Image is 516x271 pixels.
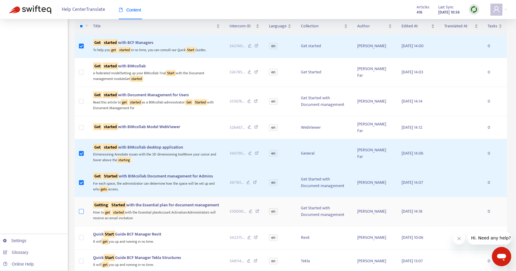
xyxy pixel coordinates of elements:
[269,23,286,29] span: Language
[110,47,117,53] sqkw: get
[352,18,397,35] th: Author
[444,23,473,29] span: Translated At
[166,70,176,76] sqkw: Start
[93,151,220,163] div: ​ ​ ​Dimensioning Annotate issues with the 3D dimensioning toolMove your cursor and hover above the
[402,234,423,241] span: [DATE] 10:06
[93,173,213,180] span: with BIMcollab Document management for Admins
[103,173,119,180] sqkw: Started
[230,258,244,264] span: 348114 ...
[417,9,422,16] strong: 416
[269,258,278,264] span: en
[104,231,115,238] sqkw: Start
[93,123,102,130] sqkw: Get
[483,116,507,139] td: 0
[402,150,423,157] span: [DATE] 14:06
[488,23,497,29] span: Tasks
[93,23,215,29] span: Title
[130,76,143,82] sqkw: started
[3,238,27,243] a: Settings
[93,144,102,151] sqkw: Get
[296,18,353,35] th: Collection
[438,9,460,16] strong: [DATE] 10:36
[102,239,109,245] sqkw: get
[296,197,353,226] td: Get Started with Document management
[93,202,109,208] sqkw: Getting
[357,23,387,29] span: Author
[492,247,511,266] iframe: Button to launch messaging window
[103,39,118,46] sqkw: started
[93,91,189,98] span: with Document Management for Users
[352,116,397,139] td: [PERSON_NAME] Far
[269,150,278,157] span: en
[230,208,246,215] span: 350000 ...
[230,234,245,241] span: 342215 ...
[110,202,126,208] sqkw: Started
[483,197,507,226] td: 0
[230,23,255,29] span: Intercom ID
[402,208,422,215] span: [DATE] 14:18
[93,39,102,46] sqkw: Get
[439,18,483,35] th: Translated At
[93,208,220,221] div: How to with the Essential planAccount Activation:Administrators will receive an email invitation
[402,98,423,105] span: [DATE] 14:14
[103,144,118,151] sqkw: started
[296,35,353,58] td: Get started
[3,262,34,266] a: Online Help
[296,116,353,139] td: WebViewer
[483,226,507,250] td: 0
[352,35,397,58] td: [PERSON_NAME]
[470,6,478,13] img: sync.dc5367851b00ba804db3.png
[9,5,51,14] img: Swifteq
[62,4,105,15] span: Help Center Translate
[85,24,89,27] span: down
[230,124,245,131] span: 326467 ...
[483,58,507,87] td: 0
[352,58,397,87] td: [PERSON_NAME] Far
[93,98,220,111] div: Read this article to as a BIMcollab administrator: with Document Management for
[352,139,397,168] td: [PERSON_NAME] Far
[93,238,220,245] div: It will you up and running in no time. ​
[230,150,245,157] span: 340795 ...
[93,202,219,208] span: with the Essential plan for document management
[402,42,424,49] span: [DATE] 14:00
[93,63,102,69] sqkw: Get
[402,23,430,29] span: Edited At
[296,168,353,197] td: Get Started with Document management
[230,43,245,49] span: 342140 ...
[103,123,118,130] sqkw: started
[402,179,423,186] span: [DATE] 14:07
[93,231,161,238] span: Quick Guide BCF Manager Revit
[93,39,153,46] span: with BCF Managers
[296,139,353,168] td: General
[119,8,123,12] span: book
[102,262,109,268] sqkw: get
[93,69,220,82] div: a federated modelSetting up your BIMcollab Trial ​ with the Document management moduleGet
[186,47,195,53] sqkw: Start
[483,35,507,58] td: 0
[230,69,245,75] span: 324785 ...
[483,18,507,35] th: Tasks
[269,124,278,131] span: en
[397,18,439,35] th: Edited At
[88,18,225,35] th: Title
[296,226,353,250] td: Revit
[93,91,102,98] sqkw: Get
[402,257,423,264] span: [DATE] 13:07
[93,63,146,69] span: with BIMcollab
[264,18,296,35] th: Language
[352,87,397,116] td: [PERSON_NAME]
[438,4,454,11] span: Last Sync
[453,233,465,245] iframe: Close message
[483,87,507,116] td: 0
[230,98,245,105] span: 355676 ...
[296,58,353,87] td: Get Started
[230,179,244,186] span: 367161 ...
[93,123,180,130] span: with BIMcollab Model WebViewer
[269,43,278,49] span: en
[269,179,278,186] span: en
[483,139,507,168] td: 0
[269,208,278,215] span: en
[93,144,183,151] span: with BIMcollab desktop application
[119,8,141,12] span: Content
[93,173,102,180] sqkw: Get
